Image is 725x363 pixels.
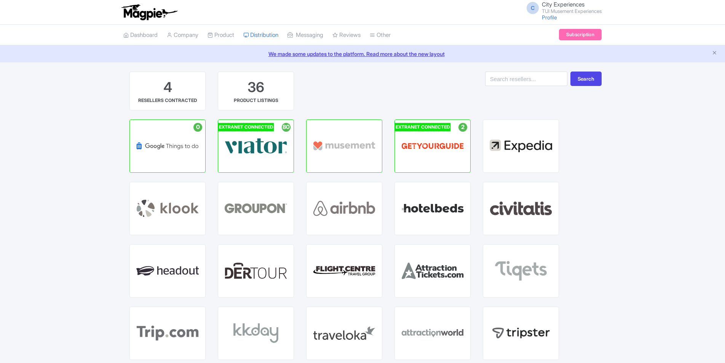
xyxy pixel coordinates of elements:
[522,2,602,14] a: C City Experiences TUI Musement Experiences
[542,9,602,14] small: TUI Musement Experiences
[218,72,294,110] a: 36 PRODUCT LISTINGS
[712,49,717,58] button: Close announcement
[542,14,557,21] a: Profile
[248,78,264,97] div: 36
[243,25,278,46] a: Distribution
[542,1,584,8] span: City Experiences
[129,72,206,110] a: 4 RESELLERS CONTRACTED
[287,25,323,46] a: Messaging
[218,119,294,173] a: EXTRANET CONNECTED 80
[123,25,158,46] a: Dashboard
[5,50,720,58] a: We made some updates to the platform. Read more about the new layout
[120,4,179,21] img: logo-ab69f6fb50320c5b225c76a69d11143b.png
[167,25,198,46] a: Company
[394,119,471,173] a: EXTRANET CONNECTED 2
[234,97,278,104] div: PRODUCT LISTINGS
[570,72,602,86] button: Search
[163,78,172,97] div: 4
[559,29,602,40] a: Subscription
[129,119,206,173] a: 0
[138,97,197,104] div: RESELLERS CONTRACTED
[527,2,539,14] span: C
[370,25,391,46] a: Other
[485,72,567,86] input: Search resellers...
[208,25,234,46] a: Product
[332,25,361,46] a: Reviews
